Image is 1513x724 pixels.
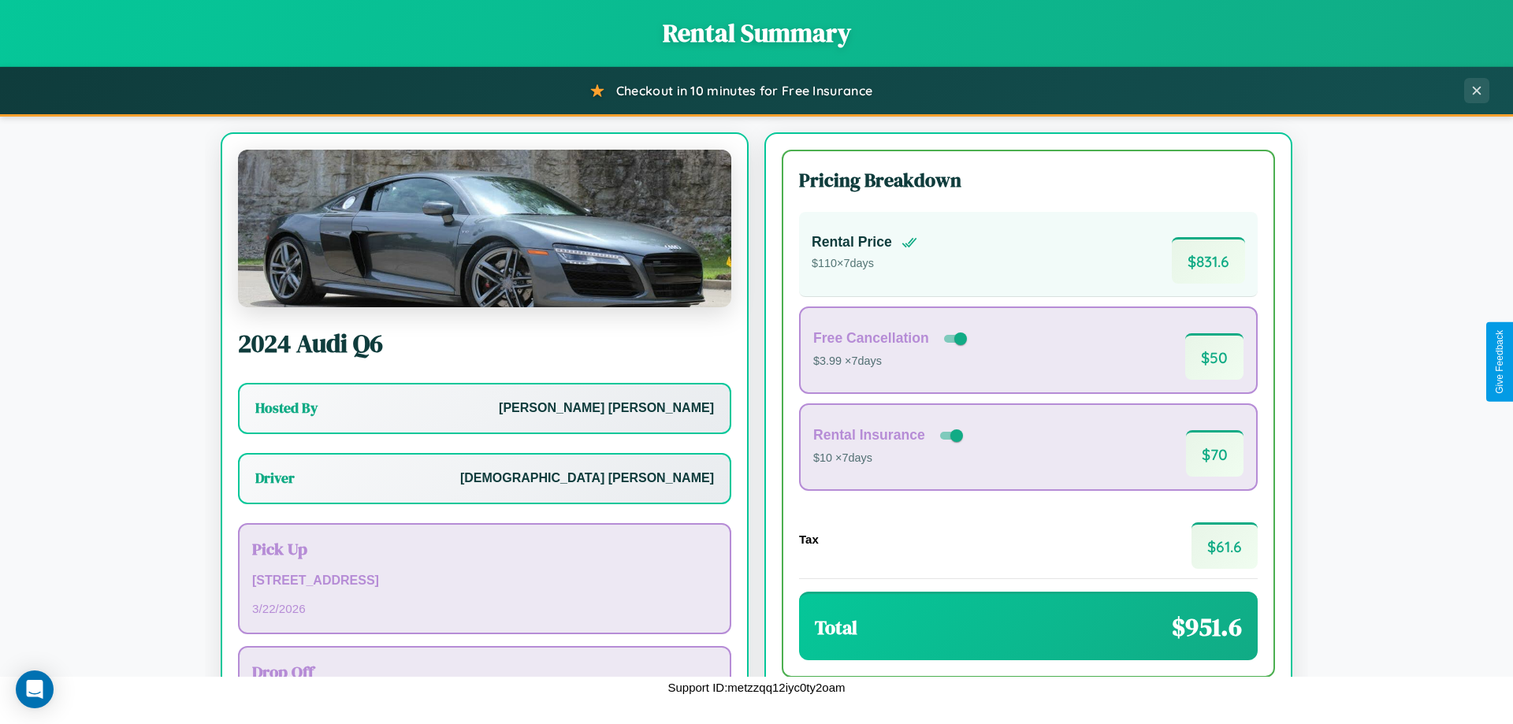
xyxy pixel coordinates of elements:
h3: Hosted By [255,399,318,418]
p: $ 110 × 7 days [812,254,917,274]
span: $ 61.6 [1191,522,1258,569]
span: $ 951.6 [1172,610,1242,644]
h4: Rental Price [812,234,892,251]
div: Give Feedback [1494,330,1505,394]
h2: 2024 Audi Q6 [238,326,731,361]
p: 3 / 22 / 2026 [252,598,717,619]
p: [DEMOGRAPHIC_DATA] [PERSON_NAME] [460,467,714,490]
span: $ 50 [1185,333,1243,380]
span: $ 831.6 [1172,237,1245,284]
img: Audi Q6 [238,150,731,307]
h3: Drop Off [252,660,717,683]
span: Checkout in 10 minutes for Free Insurance [616,83,872,98]
p: $3.99 × 7 days [813,351,970,372]
p: Support ID: metzzqq12iyc0ty2oam [667,677,845,698]
h3: Pricing Breakdown [799,167,1258,193]
h3: Driver [255,469,295,488]
h3: Total [815,614,857,640]
span: $ 70 [1186,430,1243,477]
h3: Pick Up [252,537,717,560]
p: [PERSON_NAME] [PERSON_NAME] [499,397,714,420]
p: $10 × 7 days [813,448,966,469]
h1: Rental Summary [16,16,1497,50]
div: Open Intercom Messenger [16,670,54,708]
h4: Tax [799,533,819,546]
h4: Rental Insurance [813,427,925,444]
p: [STREET_ADDRESS] [252,570,717,592]
h4: Free Cancellation [813,330,929,347]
